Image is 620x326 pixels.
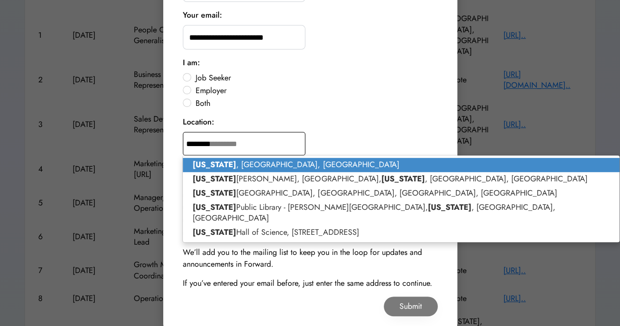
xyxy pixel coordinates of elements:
[381,173,424,184] strong: [US_STATE]
[193,159,236,170] strong: [US_STATE]
[193,226,236,238] strong: [US_STATE]
[183,247,438,270] div: We’ll add you to the mailing list to keep you in the loop for updates and announcements in Forward.
[183,226,620,240] p: Hall of Science, [STREET_ADDRESS]
[384,297,438,316] button: Submit
[183,9,222,21] div: Your email:
[427,201,471,213] strong: [US_STATE]
[183,172,620,186] p: [PERSON_NAME], [GEOGRAPHIC_DATA], , [GEOGRAPHIC_DATA], [GEOGRAPHIC_DATA]
[183,277,432,289] div: If you’ve entered your email before, just enter the same address to continue.
[183,158,620,172] p: , [GEOGRAPHIC_DATA], [GEOGRAPHIC_DATA]
[183,116,214,128] div: Location:
[193,100,438,107] label: Both
[183,186,620,201] p: [GEOGRAPHIC_DATA], [GEOGRAPHIC_DATA], [GEOGRAPHIC_DATA], [GEOGRAPHIC_DATA]
[193,87,438,95] label: Employer
[193,201,236,213] strong: [US_STATE]
[183,57,200,69] div: I am:
[193,74,438,82] label: Job Seeker
[193,187,236,199] strong: [US_STATE]
[193,173,236,184] strong: [US_STATE]
[183,201,620,226] p: Public Library - [PERSON_NAME][GEOGRAPHIC_DATA], , [GEOGRAPHIC_DATA], [GEOGRAPHIC_DATA]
